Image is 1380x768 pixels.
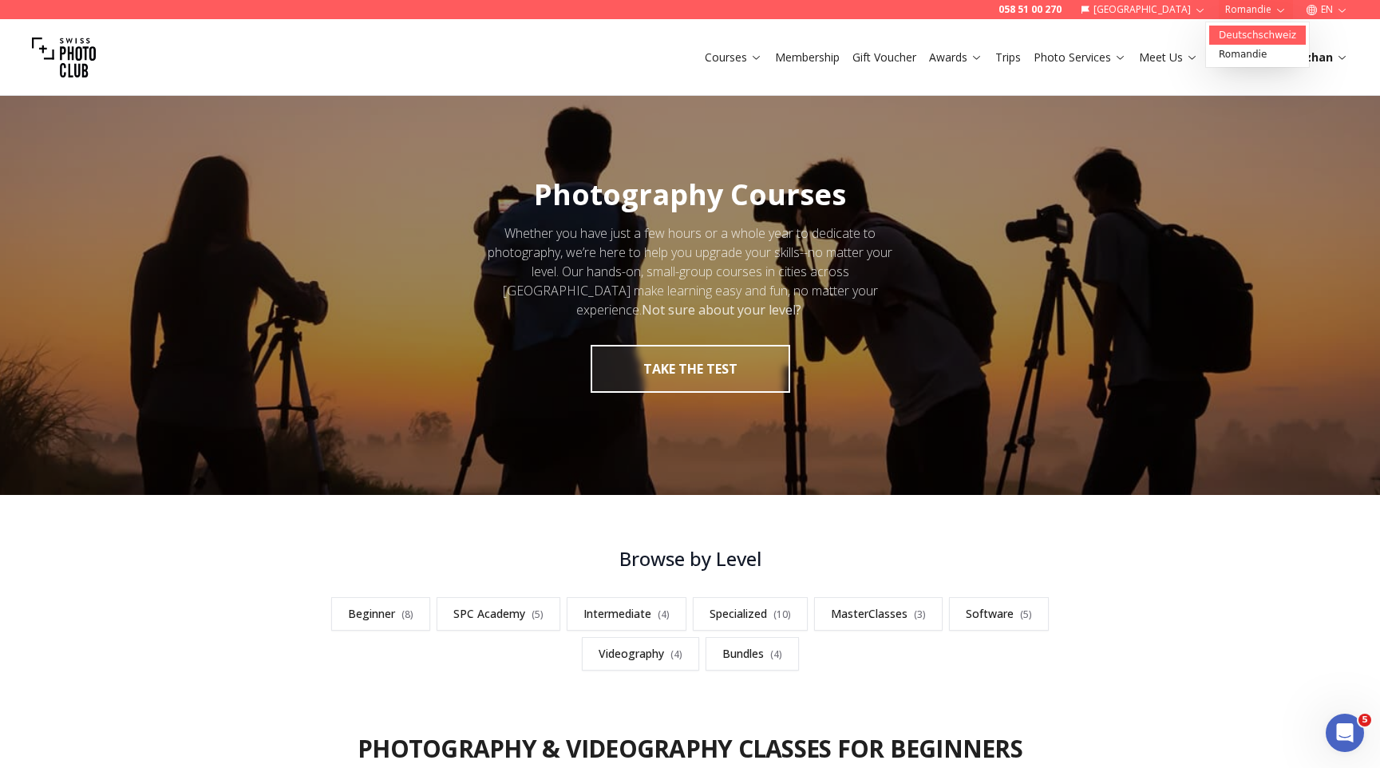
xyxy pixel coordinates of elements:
[1209,26,1306,45] a: Deutschschweiz
[769,46,846,69] button: Membership
[1204,46,1256,69] button: Blog
[591,345,790,393] button: take the test
[949,597,1049,631] a: Software(5)
[437,597,560,631] a: SPC Academy(5)
[473,224,907,319] div: Whether you have just a few hours or a whole year to dedicate to photography, we’re here to help ...
[775,49,840,65] a: Membership
[670,647,682,661] span: ( 4 )
[1034,49,1126,65] a: Photo Services
[773,608,791,621] span: ( 10 )
[582,637,699,671] a: Videography(4)
[658,608,670,621] span: ( 4 )
[998,3,1062,16] a: 058 51 00 270
[914,608,926,621] span: ( 3 )
[331,597,430,631] a: Beginner(8)
[1139,49,1198,65] a: Meet Us
[32,26,96,89] img: Swiss photo club
[770,647,782,661] span: ( 4 )
[923,46,989,69] button: Awards
[929,49,983,65] a: Awards
[852,49,916,65] a: Gift Voucher
[534,175,846,214] span: Photography Courses
[567,597,686,631] a: Intermediate(4)
[705,49,762,65] a: Courses
[693,597,808,631] a: Specialized(10)
[846,46,923,69] button: Gift Voucher
[814,597,943,631] a: MasterClasses(3)
[358,734,1022,763] h2: Photography & Videography Classes for Beginners
[1209,45,1306,64] a: Romandie
[706,637,799,671] a: Bundles(4)
[989,46,1027,69] button: Trips
[532,608,544,621] span: ( 5 )
[1206,22,1309,67] div: Romandie
[1027,46,1133,69] button: Photo Services
[1358,714,1371,726] span: 5
[1133,46,1204,69] button: Meet Us
[295,546,1086,572] h3: Browse by Level
[1020,608,1032,621] span: ( 5 )
[698,46,769,69] button: Courses
[401,608,413,621] span: ( 8 )
[642,301,801,319] strong: Not sure about your level?
[1326,714,1364,752] iframe: Intercom live chat
[995,49,1021,65] a: Trips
